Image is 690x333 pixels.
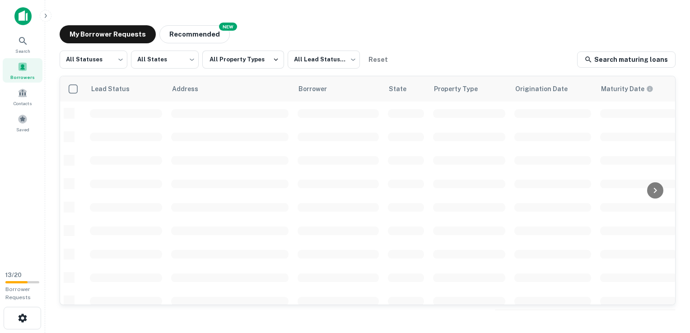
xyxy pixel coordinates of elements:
iframe: Chat Widget [645,261,690,304]
span: Borrowers [10,74,35,81]
div: All States [131,48,199,71]
th: Borrower [293,76,383,102]
span: 13 / 20 [5,272,22,278]
button: Recommended [159,25,230,43]
th: Property Type [429,76,510,102]
span: Address [172,83,210,94]
div: All Lead Statuses [288,48,360,71]
h6: Maturity Date [601,84,644,94]
span: Saved [16,126,29,133]
a: Contacts [3,84,42,109]
span: Borrower [298,83,339,94]
a: Borrowers [3,58,42,83]
span: Maturity dates displayed may be estimated. Please contact the lender for the most accurate maturi... [601,84,665,94]
span: Property Type [434,83,490,94]
span: Origination Date [515,83,579,94]
a: Saved [3,111,42,135]
img: capitalize-icon.png [14,7,32,25]
div: NEW [219,23,237,31]
span: Contacts [14,100,32,107]
span: Borrower Requests [5,286,31,301]
th: Lead Status [85,76,167,102]
th: State [383,76,429,102]
span: Search [15,47,30,55]
div: Maturity dates displayed may be estimated. Please contact the lender for the most accurate maturi... [601,84,653,94]
button: My Borrower Requests [60,25,156,43]
span: State [389,83,418,94]
span: Lead Status [91,83,141,94]
button: All Property Types [202,51,284,69]
button: Reset [364,51,392,69]
th: Origination Date [510,76,596,102]
th: Maturity dates displayed may be estimated. Please contact the lender for the most accurate maturi... [596,76,681,102]
th: Address [167,76,293,102]
a: Search [3,32,42,56]
a: Search maturing loans [577,51,676,68]
div: All Statuses [60,48,127,71]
